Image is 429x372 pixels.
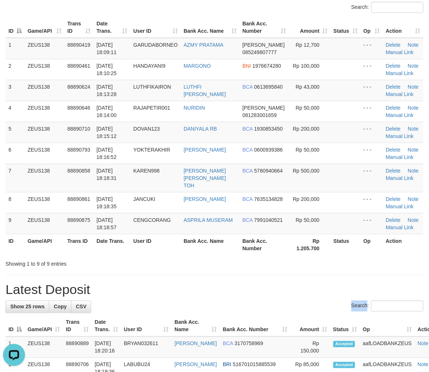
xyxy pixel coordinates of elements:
[92,337,121,358] td: [DATE] 18:20:16
[49,301,71,313] a: Copy
[25,17,64,38] th: Game/API: activate to sort column ascending
[296,217,320,223] span: Rp 50,000
[25,38,64,59] td: ZEUS138
[361,101,383,122] td: - - -
[130,234,181,255] th: User ID
[184,42,223,48] a: AZMY PRATAMA
[333,341,355,347] span: Accepted
[133,105,170,111] span: RAJAPETIR001
[92,316,121,337] th: Date Trans.: activate to sort column ascending
[6,143,25,164] td: 6
[184,196,226,202] a: [PERSON_NAME]
[133,168,160,174] span: KAREN998
[6,213,25,234] td: 9
[242,168,253,174] span: BCA
[93,234,130,255] th: Date Trans.
[361,59,383,80] td: - - -
[351,301,423,312] label: Search:
[235,341,263,347] span: Copy 3170758969 to clipboard
[289,17,331,38] th: Amount: activate to sort column ascending
[386,133,414,139] a: Manual Link
[408,63,419,69] a: Note
[25,164,64,192] td: ZEUS138
[242,147,253,153] span: BCA
[133,217,171,223] span: CENGCORANG
[360,337,415,358] td: aafLOADBANKZEUS
[254,126,283,132] span: Copy 1930853450 to clipboard
[220,316,291,337] th: Bank Acc. Number: activate to sort column ascending
[296,42,320,48] span: Rp 12,700
[63,337,92,358] td: 88890889
[67,168,90,174] span: 88890858
[360,316,415,337] th: Op: activate to sort column ascending
[386,168,401,174] a: Delete
[386,84,401,90] a: Delete
[181,17,240,38] th: Bank Acc. Name: activate to sort column ascending
[361,122,383,143] td: - - -
[361,17,383,38] th: Op: activate to sort column ascending
[184,147,226,153] a: [PERSON_NAME]
[67,42,90,48] span: 88890419
[6,38,25,59] td: 1
[67,84,90,90] span: 88890624
[386,63,401,69] a: Delete
[418,362,429,368] a: Note
[383,17,423,38] th: Action: activate to sort column ascending
[331,17,361,38] th: Status: activate to sort column ascending
[175,362,217,368] a: [PERSON_NAME]
[386,203,414,209] a: Manual Link
[386,91,414,97] a: Manual Link
[96,42,117,55] span: [DATE] 18:09:11
[130,17,181,38] th: User ID: activate to sort column ascending
[181,234,240,255] th: Bank Acc. Name
[25,59,64,80] td: ZEUS138
[6,316,25,337] th: ID: activate to sort column descending
[386,42,401,48] a: Delete
[96,126,117,139] span: [DATE] 18:15:12
[96,196,117,209] span: [DATE] 18:18:35
[293,168,319,174] span: Rp 500,000
[96,168,117,181] span: [DATE] 18:18:31
[254,84,283,90] span: Copy 0613695840 to clipboard
[184,126,217,132] a: DANIYALA RB
[133,147,170,153] span: YOKTERAKHIR
[96,147,117,160] span: [DATE] 18:16:52
[96,217,117,230] span: [DATE] 18:18:57
[386,217,401,223] a: Delete
[242,112,277,118] span: Copy 081283001659 to clipboard
[291,337,330,358] td: Rp 150,000
[252,63,281,69] span: Copy 1976674280 to clipboard
[242,105,285,111] span: [PERSON_NAME]
[67,105,90,111] span: 88890646
[254,217,283,223] span: Copy 7991040521 to clipboard
[293,196,319,202] span: Rp 200,000
[54,304,67,310] span: Copy
[293,63,319,69] span: Rp 100,000
[63,316,92,337] th: Trans ID: activate to sort column ascending
[291,316,330,337] th: Amount: activate to sort column ascending
[6,17,25,38] th: ID: activate to sort column descending
[386,224,414,230] a: Manual Link
[361,38,383,59] td: - - -
[67,126,90,132] span: 88890710
[25,316,63,337] th: Game/API: activate to sort column ascending
[361,192,383,213] td: - - -
[418,341,429,347] a: Note
[76,304,86,310] span: CSV
[386,126,401,132] a: Delete
[172,316,220,337] th: Bank Acc. Name: activate to sort column ascending
[10,304,45,310] span: Show 25 rows
[361,143,383,164] td: - - -
[386,105,401,111] a: Delete
[351,2,423,13] label: Search:
[371,301,423,312] input: Search:
[386,49,414,55] a: Manual Link
[6,101,25,122] td: 4
[25,213,64,234] td: ZEUS138
[289,234,331,255] th: Rp 1.205.700
[361,213,383,234] td: - - -
[361,234,383,255] th: Op
[296,105,320,111] span: Rp 50,000
[386,196,401,202] a: Delete
[3,3,25,25] button: Open LiveChat chat widget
